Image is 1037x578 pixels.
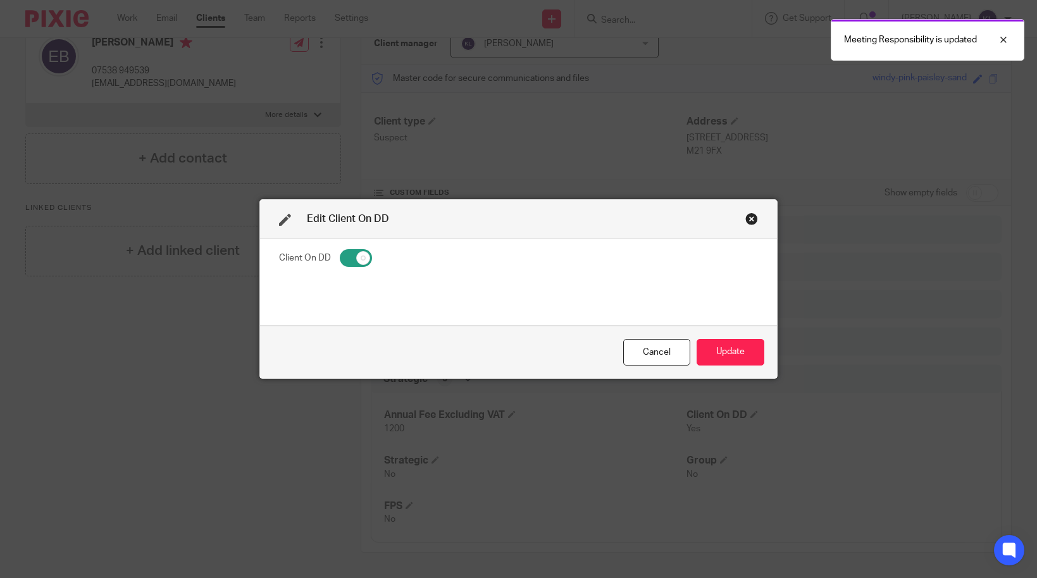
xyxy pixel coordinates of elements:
[623,339,690,366] div: Close this dialog window
[844,34,977,46] p: Meeting Responsibility is updated
[279,252,331,264] label: Client On DD
[697,339,764,366] button: Update
[745,212,758,225] div: Close this dialog window
[307,214,389,224] span: Edit Client On DD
